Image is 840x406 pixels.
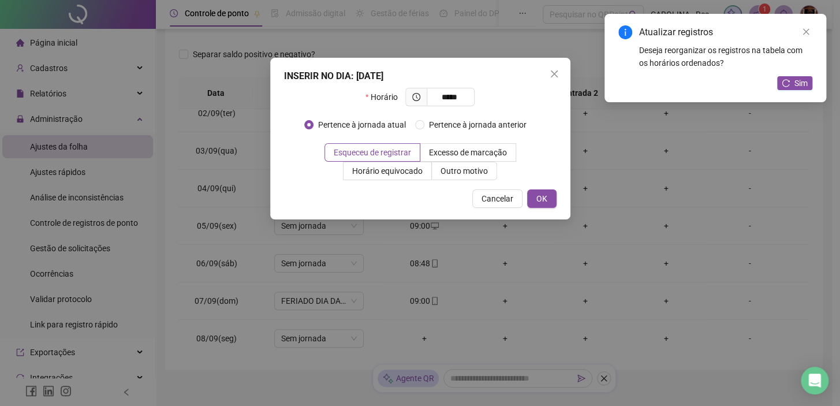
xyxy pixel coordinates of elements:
[481,192,513,205] span: Cancelar
[550,69,559,79] span: close
[639,25,812,39] div: Atualizar registros
[412,93,420,101] span: clock-circle
[365,88,405,106] label: Horário
[334,148,411,157] span: Esqueceu de registrar
[777,76,812,90] button: Sim
[618,25,632,39] span: info-circle
[782,79,790,87] span: reload
[801,367,828,394] div: Open Intercom Messenger
[313,118,410,131] span: Pertence à jornada atual
[284,69,557,83] div: INSERIR NO DIA : [DATE]
[440,166,488,176] span: Outro motivo
[536,192,547,205] span: OK
[545,65,563,83] button: Close
[639,44,812,69] div: Deseja reorganizar os registros na tabela com os horários ordenados?
[352,166,423,176] span: Horário equivocado
[802,28,810,36] span: close
[472,189,522,208] button: Cancelar
[429,148,507,157] span: Excesso de marcação
[527,189,557,208] button: OK
[424,118,531,131] span: Pertence à jornada anterior
[800,25,812,38] a: Close
[794,77,808,90] span: Sim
